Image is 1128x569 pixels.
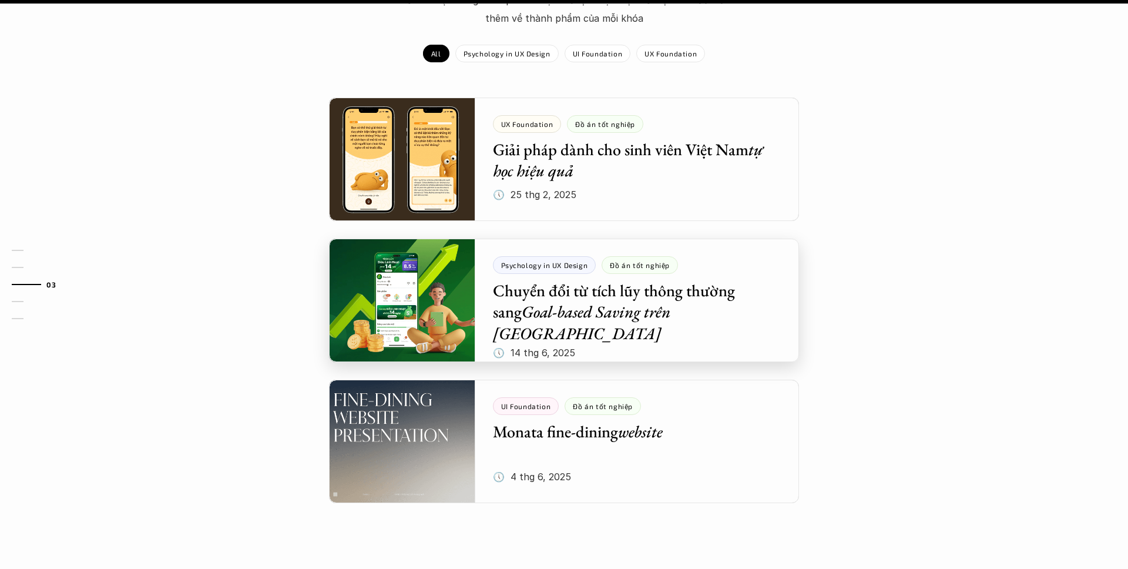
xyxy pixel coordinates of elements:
[329,98,799,221] a: UX FoundationĐồ án tốt nghiệpGiải pháp dành cho sinh viên Việt Namtự học hiệu quả🕔 25 thg 2, 2025
[644,49,697,58] p: UX Foundation
[329,380,799,503] a: UI FoundationĐồ án tốt nghiệpMonata fine-diningwebsite🕔 4 thg 6, 2025
[464,49,550,58] p: Psychology in UX Design
[329,239,799,362] a: Psychology in UX DesignĐồ án tốt nghiệpChuyển đổi từ tích lũy thông thường sangGoal-based Saving ...
[431,49,441,58] p: All
[12,277,68,292] a: 03
[573,49,623,58] p: UI Foundation
[46,280,56,289] strong: 03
